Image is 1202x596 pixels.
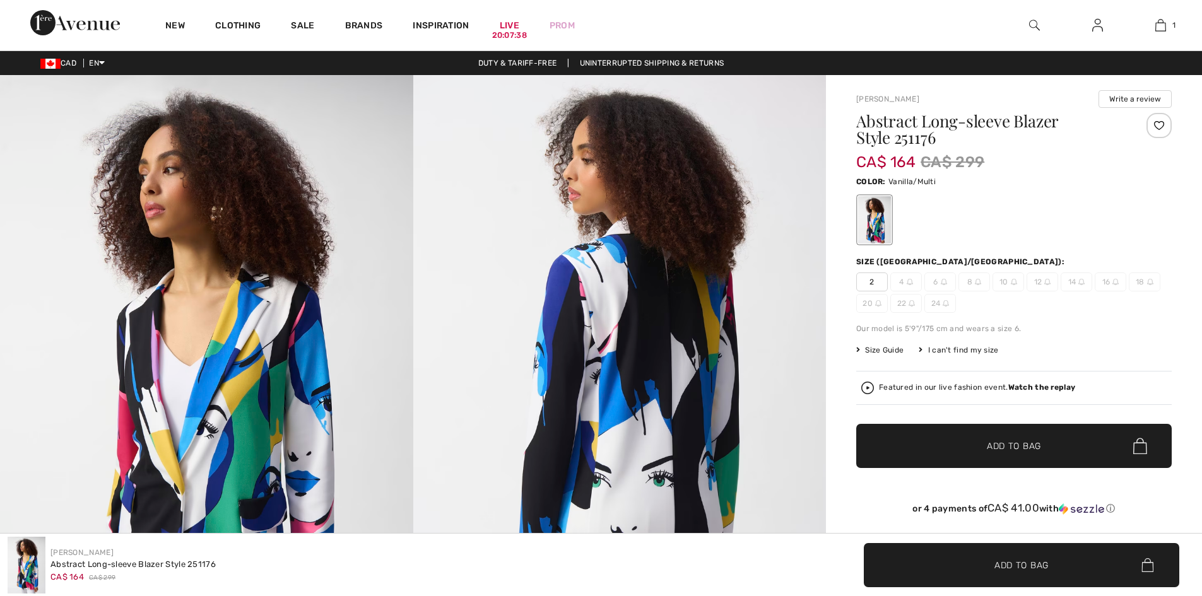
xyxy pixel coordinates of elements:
[993,272,1024,291] span: 10
[994,558,1049,571] span: Add to Bag
[856,344,904,356] span: Size Guide
[888,177,936,186] span: Vanilla/Multi
[1155,18,1166,33] img: My Bag
[924,272,956,291] span: 6
[89,573,115,583] span: CA$ 299
[1129,18,1191,33] a: 1
[924,294,956,313] span: 24
[856,256,1067,267] div: Size ([GEOGRAPHIC_DATA]/[GEOGRAPHIC_DATA]):
[941,279,947,285] img: ring-m.svg
[1112,279,1119,285] img: ring-m.svg
[1044,279,1051,285] img: ring-m.svg
[500,19,519,32] a: Live20:07:38
[50,558,216,571] div: Abstract Long-sleeve Blazer Style 251176
[1095,272,1126,291] span: 16
[50,572,84,581] span: CA$ 164
[40,59,61,69] img: Canadian Dollar
[550,19,575,32] a: Prom
[1008,383,1076,392] strong: Watch the replay
[943,300,949,307] img: ring-m.svg
[856,177,886,186] span: Color:
[890,294,922,313] span: 22
[856,272,888,291] span: 2
[856,113,1119,146] h1: Abstract Long-sleeve Blazer Style 251176
[856,294,888,313] span: 20
[958,272,990,291] span: 8
[345,20,383,33] a: Brands
[858,196,891,243] div: Vanilla/Multi
[856,95,919,103] a: [PERSON_NAME]
[1129,272,1160,291] span: 18
[861,382,874,394] img: Watch the replay
[8,537,45,593] img: Abstract Long-Sleeve Blazer Style 251176
[856,424,1172,468] button: Add to Bag
[987,440,1041,453] span: Add to Bag
[215,20,261,33] a: Clothing
[856,502,1172,515] div: or 4 payments of with
[1147,279,1153,285] img: ring-m.svg
[975,279,981,285] img: ring-m.svg
[987,501,1039,514] span: CA$ 41.00
[856,502,1172,519] div: or 4 payments ofCA$ 41.00withSezzle Click to learn more about Sezzle
[1172,20,1175,31] span: 1
[1133,438,1147,454] img: Bag.svg
[492,30,527,42] div: 20:07:38
[864,543,1179,587] button: Add to Bag
[856,141,916,171] span: CA$ 164
[50,548,114,557] a: [PERSON_NAME]
[879,383,1075,392] div: Featured in our live fashion event.
[907,279,913,285] img: ring-m.svg
[1078,279,1085,285] img: ring-m.svg
[165,20,185,33] a: New
[890,272,922,291] span: 4
[919,344,998,356] div: I can't find my size
[909,300,915,307] img: ring-m.svg
[40,59,81,67] span: CAD
[89,59,105,67] span: EN
[1027,272,1058,291] span: 12
[1061,272,1092,291] span: 14
[875,300,881,307] img: ring-m.svg
[30,10,120,35] img: 1ère Avenue
[291,20,314,33] a: Sale
[1029,18,1040,33] img: search the website
[921,151,984,173] span: CA$ 299
[1059,503,1104,515] img: Sezzle
[413,20,469,33] span: Inspiration
[1122,501,1189,533] iframe: Opens a widget where you can chat to one of our agents
[1082,18,1113,33] a: Sign In
[856,323,1172,334] div: Our model is 5'9"/175 cm and wears a size 6.
[1141,558,1153,572] img: Bag.svg
[1099,90,1172,108] button: Write a review
[1011,279,1017,285] img: ring-m.svg
[1092,18,1103,33] img: My Info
